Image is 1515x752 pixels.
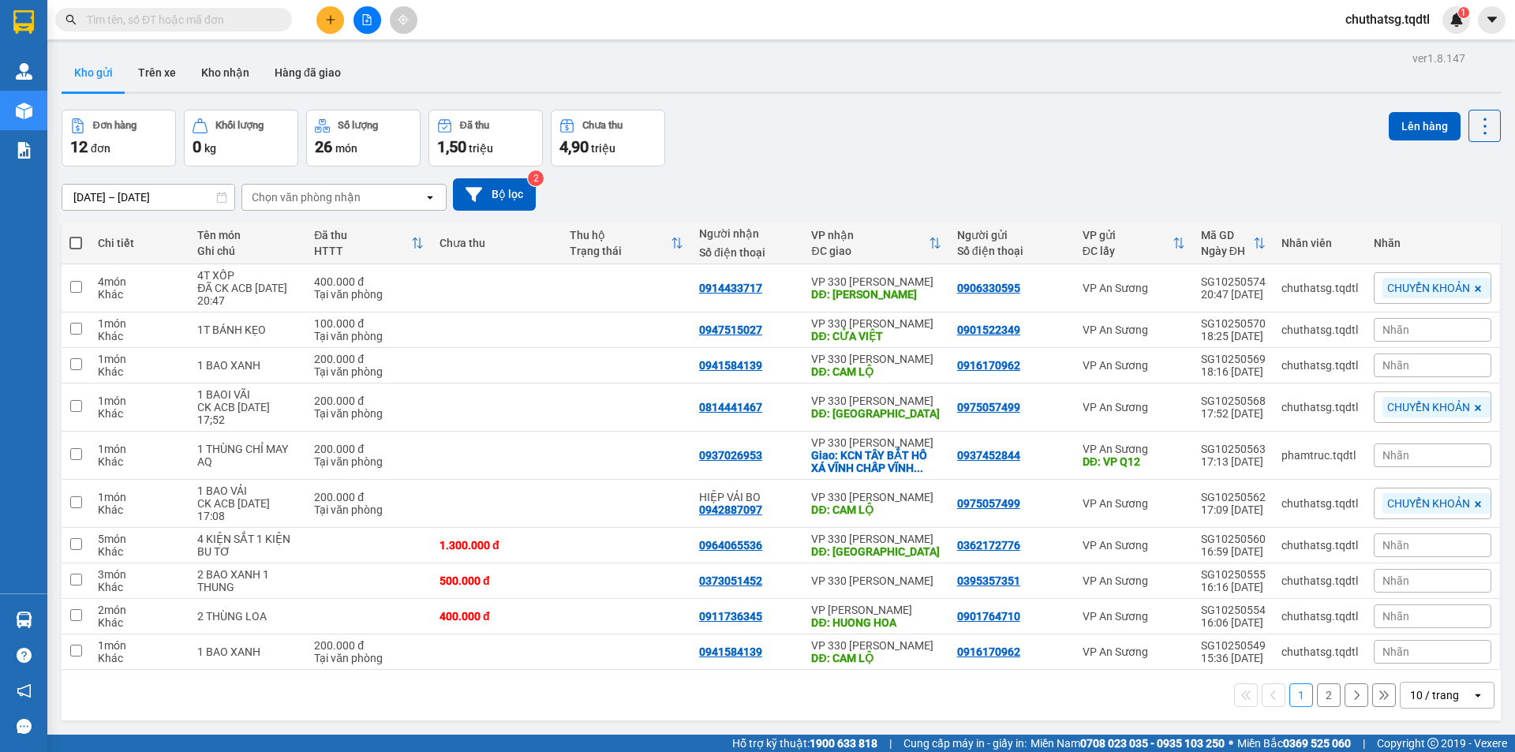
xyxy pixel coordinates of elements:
[1083,539,1185,552] div: VP An Sương
[699,574,762,587] div: 0373051452
[197,497,298,522] div: CK ACB 13/10/2025 17:08
[1281,359,1358,372] div: chuthatsg.tqdtl
[582,120,623,131] div: Chưa thu
[811,317,941,330] div: VP 330 [PERSON_NAME]
[957,449,1020,462] div: 0937452844
[957,229,1067,241] div: Người gửi
[98,545,181,558] div: Khác
[98,581,181,593] div: Khác
[197,645,298,658] div: 1 BAO XANH
[811,395,941,407] div: VP 330 [PERSON_NAME]
[98,455,181,468] div: Khác
[65,14,77,25] span: search
[811,330,941,342] div: DĐ: CỬA VIỆT
[1472,689,1484,701] svg: open
[699,401,762,413] div: 0814441467
[699,227,796,240] div: Người nhận
[91,142,110,155] span: đơn
[314,639,424,652] div: 200.000 đ
[1281,610,1358,623] div: chuthatsg.tqdtl
[1083,610,1185,623] div: VP An Sương
[1201,229,1253,241] div: Mã GD
[528,170,544,186] sup: 2
[1281,282,1358,294] div: chuthatsg.tqdtl
[1201,288,1266,301] div: 20:47 [DATE]
[1281,237,1358,249] div: Nhân viên
[197,269,298,282] div: 4T XỐP
[811,616,941,629] div: DĐ: HUONG HOA
[62,185,234,210] input: Select a date range.
[197,533,298,558] div: 4 KIỆN SẮT 1 KIỆN BU TƠ
[699,449,762,462] div: 0937026953
[1427,738,1438,749] span: copyright
[314,491,424,503] div: 200.000 đ
[440,237,553,249] div: Chưa thu
[440,610,553,623] div: 400.000 đ
[957,359,1020,372] div: 0916170962
[353,6,381,34] button: file-add
[699,610,762,623] div: 0911736345
[811,245,928,257] div: ĐC giao
[811,639,941,652] div: VP 330 [PERSON_NAME]
[1201,491,1266,503] div: SG10250562
[1083,497,1185,510] div: VP An Sương
[699,324,762,336] div: 0947515027
[424,191,436,204] svg: open
[811,229,928,241] div: VP nhận
[98,491,181,503] div: 1 món
[1281,497,1358,510] div: chuthatsg.tqdtl
[62,54,125,92] button: Kho gửi
[314,443,424,455] div: 200.000 đ
[1458,7,1469,18] sup: 1
[1201,245,1253,257] div: Ngày ĐH
[1201,581,1266,593] div: 16:16 [DATE]
[1461,7,1466,18] span: 1
[197,282,298,307] div: ĐÃ CK ACB 13/10/2025 20:47
[98,604,181,616] div: 2 món
[98,395,181,407] div: 1 món
[16,63,32,80] img: warehouse-icon
[1201,455,1266,468] div: 17:13 [DATE]
[316,6,344,34] button: plus
[1083,455,1185,468] div: DĐ: VP Q12
[699,539,762,552] div: 0964065536
[811,288,941,301] div: DĐ: HỒ XÁ VĨNH LINH
[811,365,941,378] div: DĐ: CAM LỘ
[197,359,298,372] div: 1 BAO XANH
[570,245,671,257] div: Trạng thái
[306,110,421,166] button: Số lượng26món
[98,353,181,365] div: 1 món
[551,110,665,166] button: Chưa thu4,90 triệu
[325,14,336,25] span: plus
[811,407,941,420] div: DĐ: HẢI LĂNG
[957,245,1067,257] div: Số điện thoại
[17,683,32,698] span: notification
[1281,539,1358,552] div: chuthatsg.tqdtl
[1281,574,1358,587] div: chuthatsg.tqdtl
[1201,395,1266,407] div: SG10250568
[1283,737,1351,750] strong: 0369 525 060
[1201,616,1266,629] div: 16:06 [DATE]
[1080,737,1225,750] strong: 0708 023 035 - 0935 103 250
[1201,443,1266,455] div: SG10250563
[1387,281,1470,295] span: CHUYỂN KHOẢN
[1201,407,1266,420] div: 17:52 [DATE]
[957,324,1020,336] div: 0901522349
[1083,443,1185,455] div: VP An Sương
[314,407,424,420] div: Tại văn phòng
[1201,275,1266,288] div: SG10250574
[1317,683,1341,707] button: 2
[1201,604,1266,616] div: SG10250554
[453,178,536,211] button: Bộ lọc
[98,443,181,455] div: 1 món
[197,443,298,468] div: 1 THÙNG CHỈ MAY AQ
[1083,229,1173,241] div: VP gửi
[811,491,941,503] div: VP 330 [PERSON_NAME]
[1281,645,1358,658] div: chuthatsg.tqdtl
[699,491,796,503] div: HIỆP VẢI BO
[306,223,432,264] th: Toggle SortBy
[914,462,923,474] span: ...
[811,353,941,365] div: VP 330 [PERSON_NAME]
[13,10,34,34] img: logo-vxr
[315,137,332,156] span: 26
